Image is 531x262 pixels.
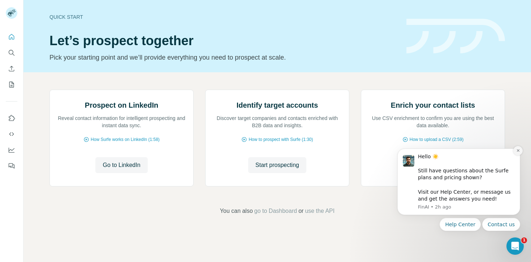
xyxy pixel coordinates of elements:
p: Reveal contact information for intelligent prospecting and instant data sync. [57,115,186,129]
span: 1 [521,237,527,243]
span: Start prospecting [255,161,299,169]
h1: Let’s prospect together [49,34,398,48]
h2: Enrich your contact lists [391,100,475,110]
button: Start prospecting [248,157,306,173]
button: Dashboard [6,143,17,156]
span: or [298,207,303,215]
p: Discover target companies and contacts enriched with B2B data and insights. [213,115,342,129]
span: You can also [220,207,253,215]
p: Use CSV enrichment to confirm you are using the best data available. [368,115,497,129]
button: Enrich CSV [6,62,17,75]
iframe: Intercom live chat [506,237,524,255]
button: Use Surfe API [6,128,17,141]
p: Pick your starting point and we’ll provide everything you need to prospect at scale. [49,52,398,63]
span: Go to LinkedIn [103,161,140,169]
div: Quick start [49,13,398,21]
button: Quick start [6,30,17,43]
button: My lists [6,78,17,91]
button: Go to LinkedIn [95,157,147,173]
button: Use Surfe on LinkedIn [6,112,17,125]
button: Search [6,46,17,59]
span: How to prospect with Surfe (1:30) [249,136,313,143]
h2: Identify target accounts [237,100,318,110]
button: use the API [305,207,334,215]
img: banner [406,19,505,54]
button: go to Dashboard [254,207,297,215]
span: How Surfe works on LinkedIn (1:58) [91,136,160,143]
h2: Prospect on LinkedIn [85,100,158,110]
button: Feedback [6,159,17,172]
iframe: Intercom notifications message [387,125,531,242]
